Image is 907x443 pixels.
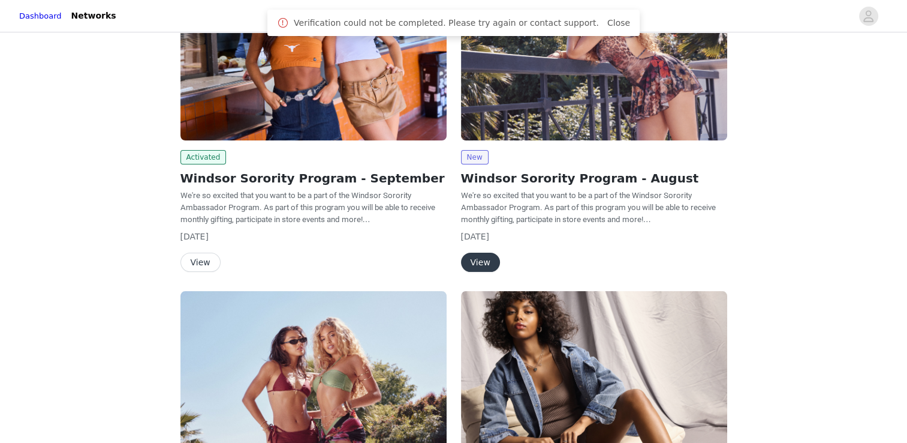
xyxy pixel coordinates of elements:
[180,191,435,224] span: We're so excited that you want to be a part of the Windsor Sorority Ambassador Program. As part o...
[461,232,489,241] span: [DATE]
[461,253,500,272] button: View
[180,150,227,164] span: Activated
[461,191,716,224] span: We're so excited that you want to be a part of the Windsor Sorority Ambassador Program. As part o...
[180,258,221,267] a: View
[180,253,221,272] button: View
[180,169,447,187] h2: Windsor Sorority Program - September
[461,169,727,187] h2: Windsor Sorority Program - August
[294,17,599,29] span: Verification could not be completed. Please try again or contact support.
[863,7,874,26] div: avatar
[461,258,500,267] a: View
[607,18,630,28] a: Close
[461,150,489,164] span: New
[19,10,62,22] a: Dashboard
[180,232,209,241] span: [DATE]
[64,2,123,29] a: Networks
